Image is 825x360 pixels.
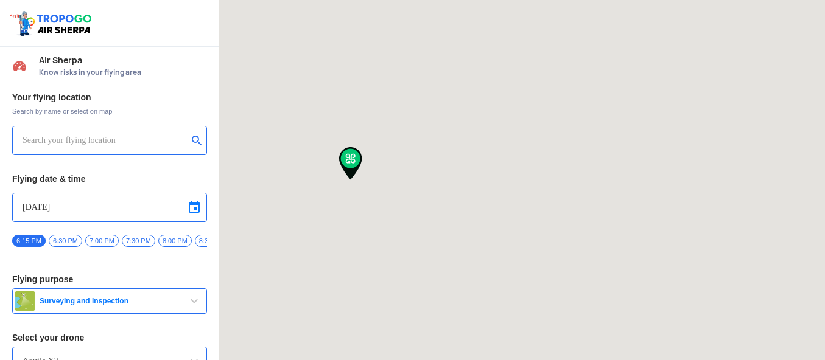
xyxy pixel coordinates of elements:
[158,235,192,247] span: 8:00 PM
[12,235,46,247] span: 6:15 PM
[85,235,119,247] span: 7:00 PM
[122,235,155,247] span: 7:30 PM
[12,58,27,73] img: Risk Scores
[39,67,207,77] span: Know risks in your flying area
[35,296,187,306] span: Surveying and Inspection
[23,200,197,215] input: Select Date
[15,291,35,311] img: survey.png
[49,235,82,247] span: 6:30 PM
[23,133,188,148] input: Search your flying location
[9,9,96,37] img: ic_tgdronemaps.svg
[12,275,207,283] h3: Flying purpose
[195,235,228,247] span: 8:30 PM
[12,333,207,342] h3: Select your drone
[39,55,207,65] span: Air Sherpa
[12,93,207,102] h3: Your flying location
[12,175,207,183] h3: Flying date & time
[12,106,207,116] span: Search by name or select on map
[12,288,207,314] button: Surveying and Inspection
